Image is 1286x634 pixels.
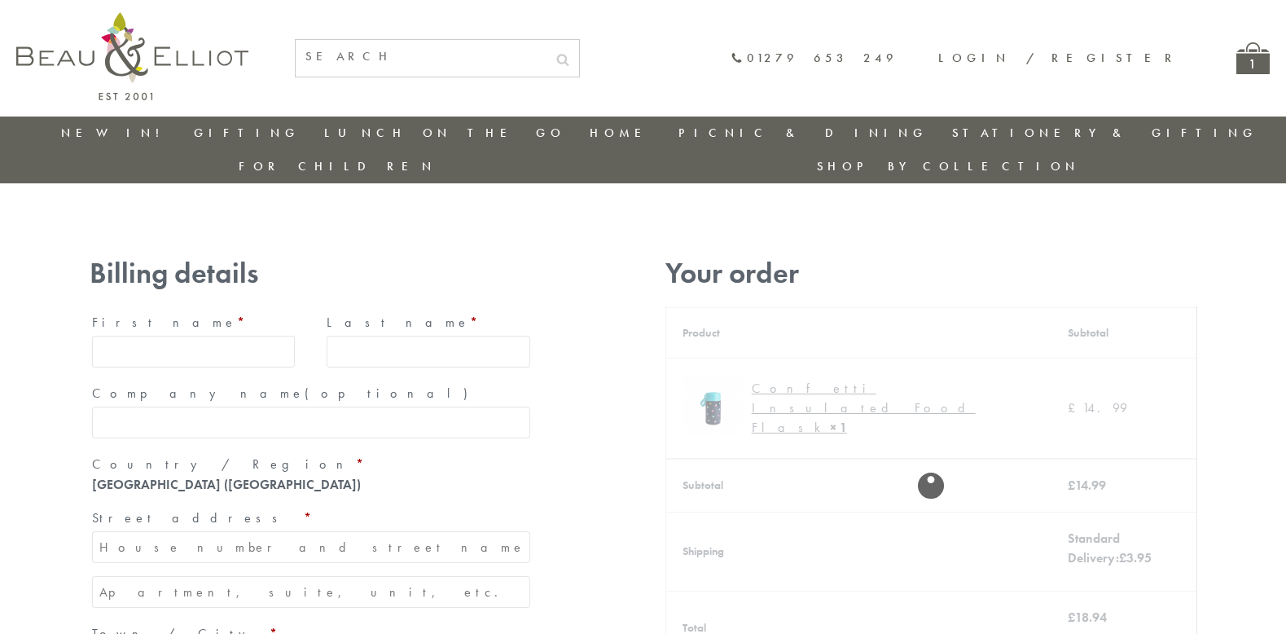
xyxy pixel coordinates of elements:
[92,576,530,608] input: Apartment, suite, unit, etc. (optional)
[92,505,530,531] label: Street address
[665,257,1197,290] h3: Your order
[731,51,898,65] a: 01279 653 249
[952,125,1257,141] a: Stationery & Gifting
[92,381,530,407] label: Company name
[590,125,655,141] a: Home
[92,310,296,336] label: First name
[16,12,248,100] img: logo
[327,310,530,336] label: Last name
[817,158,1080,174] a: Shop by collection
[296,40,546,73] input: SEARCH
[92,531,530,563] input: House number and street name
[305,385,477,402] span: (optional)
[324,125,565,141] a: Lunch On The Go
[938,50,1179,66] a: Login / Register
[61,125,170,141] a: New in!
[92,476,361,493] strong: [GEOGRAPHIC_DATA] ([GEOGRAPHIC_DATA])
[678,125,928,141] a: Picnic & Dining
[90,257,533,290] h3: Billing details
[92,451,530,478] label: Country / Region
[194,125,300,141] a: Gifting
[1236,42,1270,74] a: 1
[239,158,437,174] a: For Children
